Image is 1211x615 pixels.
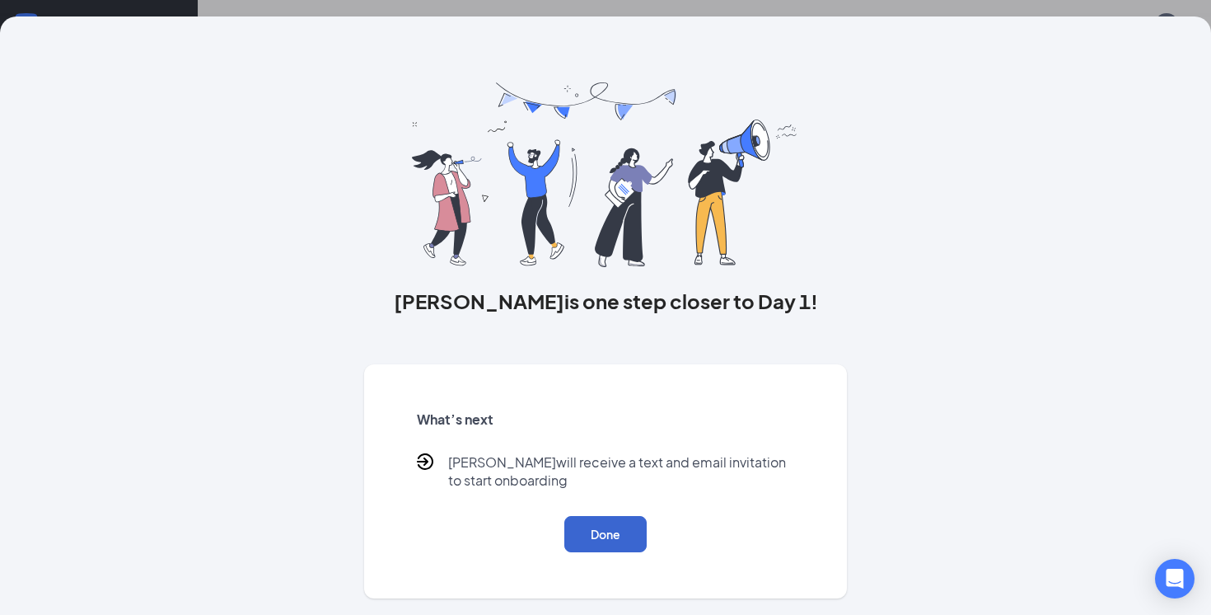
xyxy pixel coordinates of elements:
[364,287,848,315] h3: [PERSON_NAME] is one step closer to Day 1!
[417,411,795,429] h5: What’s next
[1155,559,1195,599] div: Open Intercom Messenger
[564,516,647,552] button: Done
[448,453,795,490] p: [PERSON_NAME] will receive a text and email invitation to start onboarding
[412,82,798,267] img: you are all set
